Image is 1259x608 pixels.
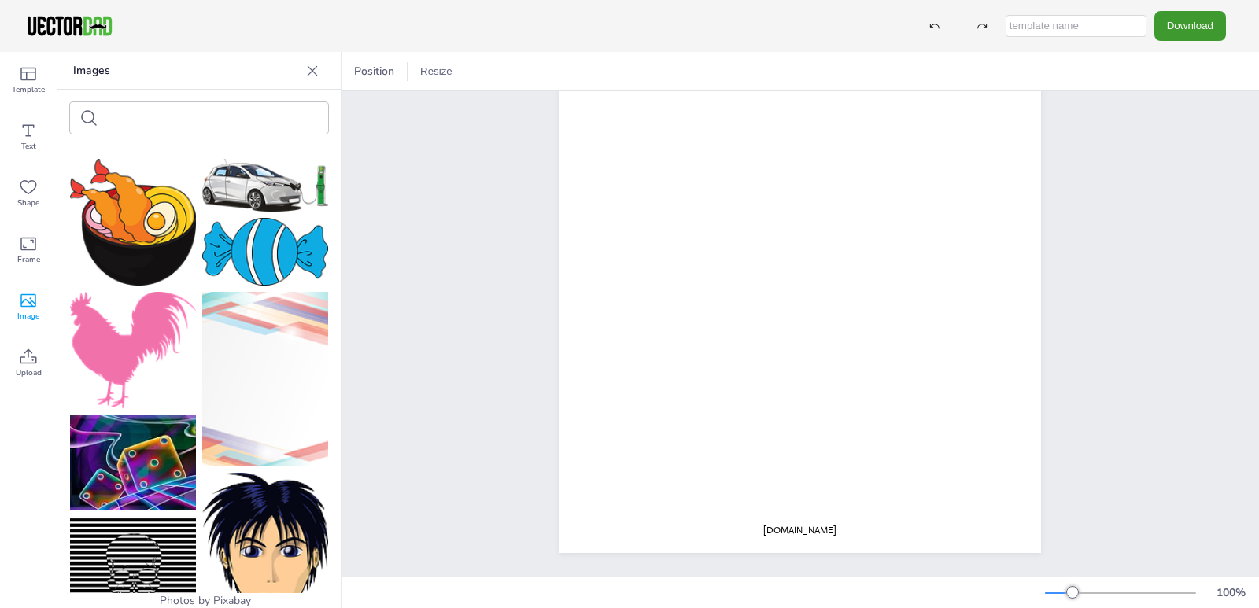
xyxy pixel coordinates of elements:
[414,59,459,84] button: Resize
[70,415,196,509] img: given-67935_150.jpg
[70,159,196,286] img: noodle-3899206_150.png
[202,159,328,212] img: car-3321668_150.png
[213,593,251,608] a: Pixabay
[202,292,328,466] img: background-1829559_150.png
[57,593,341,608] div: Photos by
[21,140,36,153] span: Text
[763,524,836,536] span: [DOMAIN_NAME]
[1006,15,1146,37] input: template name
[202,218,328,285] img: candy-6887678_150.png
[17,197,39,209] span: Shape
[1154,11,1226,40] button: Download
[16,367,42,379] span: Upload
[351,64,397,79] span: Position
[1212,585,1250,600] div: 100 %
[17,310,39,322] span: Image
[25,14,114,38] img: VectorDad-1.png
[12,83,45,96] span: Template
[70,292,196,409] img: cock-1893885_150.png
[17,253,40,266] span: Frame
[73,52,300,90] p: Images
